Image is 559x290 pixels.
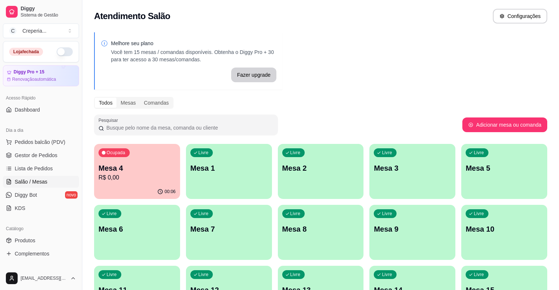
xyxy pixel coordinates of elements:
[98,163,176,173] p: Mesa 4
[3,248,79,260] a: Complementos
[94,10,170,22] h2: Atendimento Salão
[231,68,276,82] button: Fazer upgrade
[98,224,176,234] p: Mesa 6
[12,76,56,82] article: Renovação automática
[165,189,176,195] p: 00:06
[462,117,547,132] button: Adicionar mesa ou comanda
[374,224,451,234] p: Mesa 9
[190,224,268,234] p: Mesa 7
[474,150,484,156] p: Livre
[461,205,547,260] button: LivreMesa 10
[111,48,276,63] p: Você tem 15 mesas / comandas disponíveis. Obtenha o Diggy Pro + 30 para ter acesso a 30 mesas/com...
[190,163,268,173] p: Mesa 1
[3,23,79,38] button: Select a team
[111,40,276,47] p: Melhore seu plano
[3,149,79,161] a: Gestor de Pedidos
[107,150,125,156] p: Ocupada
[198,150,209,156] p: Livre
[3,189,79,201] a: Diggy Botnovo
[94,205,180,260] button: LivreMesa 6
[382,272,392,278] p: Livre
[140,98,173,108] div: Comandas
[278,144,364,199] button: LivreMesa 2
[198,211,209,217] p: Livre
[95,98,117,108] div: Todos
[466,224,543,234] p: Mesa 10
[15,106,40,113] span: Dashboard
[21,275,67,281] span: [EMAIL_ADDRESS][DOMAIN_NAME]
[107,211,117,217] p: Livre
[290,211,301,217] p: Livre
[14,69,44,75] article: Diggy Pro + 15
[3,235,79,246] a: Produtos
[186,205,272,260] button: LivreMesa 7
[3,269,79,287] button: [EMAIL_ADDRESS][DOMAIN_NAME]
[3,223,79,235] div: Catálogo
[9,27,17,35] span: C
[3,3,79,21] a: DiggySistema de Gestão
[374,163,451,173] p: Mesa 3
[3,176,79,188] a: Salão / Mesas
[282,163,359,173] p: Mesa 2
[282,224,359,234] p: Mesa 8
[15,191,37,199] span: Diggy Bot
[117,98,140,108] div: Mesas
[382,211,392,217] p: Livre
[107,272,117,278] p: Livre
[15,204,25,212] span: KDS
[21,12,76,18] span: Sistema de Gestão
[15,237,35,244] span: Produtos
[15,250,49,257] span: Complementos
[15,178,47,185] span: Salão / Mesas
[369,205,455,260] button: LivreMesa 9
[98,117,121,123] label: Pesquisar
[3,104,79,116] a: Dashboard
[290,150,301,156] p: Livre
[3,124,79,136] div: Dia a dia
[474,211,484,217] p: Livre
[15,152,57,159] span: Gestor de Pedidos
[278,205,364,260] button: LivreMesa 8
[3,65,79,86] a: Diggy Pro + 15Renovaçãoautomática
[3,92,79,104] div: Acesso Rápido
[57,47,73,56] button: Alterar Status
[466,163,543,173] p: Mesa 5
[186,144,272,199] button: LivreMesa 1
[94,144,180,199] button: OcupadaMesa 4R$ 0,0000:06
[98,173,176,182] p: R$ 0,00
[15,138,65,146] span: Pedidos balcão (PDV)
[198,272,209,278] p: Livre
[22,27,46,35] div: Creperia ...
[3,202,79,214] a: KDS
[461,144,547,199] button: LivreMesa 5
[369,144,455,199] button: LivreMesa 3
[493,9,547,23] button: Configurações
[104,124,273,131] input: Pesquisar
[3,163,79,174] a: Lista de Pedidos
[15,165,53,172] span: Lista de Pedidos
[474,272,484,278] p: Livre
[382,150,392,156] p: Livre
[290,272,301,278] p: Livre
[21,6,76,12] span: Diggy
[3,136,79,148] button: Pedidos balcão (PDV)
[9,48,43,56] div: Loja fechada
